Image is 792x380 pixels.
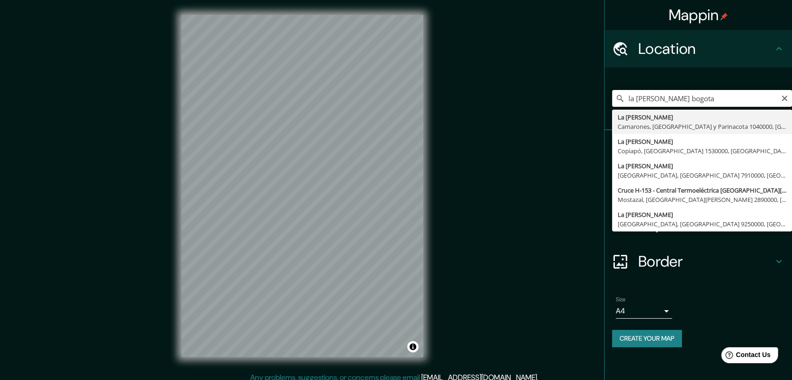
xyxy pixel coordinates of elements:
[638,215,773,233] h4: Layout
[638,39,773,58] h4: Location
[669,6,728,24] h4: Mappin
[618,161,786,171] div: La [PERSON_NAME]
[618,112,786,122] div: La [PERSON_NAME]
[612,330,682,347] button: Create your map
[618,210,786,219] div: La [PERSON_NAME]
[618,219,786,229] div: [GEOGRAPHIC_DATA], [GEOGRAPHIC_DATA] 9250000, [GEOGRAPHIC_DATA]
[618,137,786,146] div: La [PERSON_NAME]
[605,130,792,168] div: Pins
[618,146,786,156] div: Copiapó, [GEOGRAPHIC_DATA] 1530000, [GEOGRAPHIC_DATA]
[638,252,773,271] h4: Border
[618,186,786,195] div: Cruce H-153 - Central Termoeléctrica [GEOGRAPHIC_DATA][PERSON_NAME]
[618,195,786,204] div: Mostazal, [GEOGRAPHIC_DATA][PERSON_NAME] 2890000, [GEOGRAPHIC_DATA]
[616,304,672,319] div: A4
[181,15,423,357] canvas: Map
[720,13,728,20] img: pin-icon.png
[616,296,626,304] label: Size
[605,30,792,67] div: Location
[618,171,786,180] div: [GEOGRAPHIC_DATA], [GEOGRAPHIC_DATA] 7910000, [GEOGRAPHIC_DATA]
[781,93,788,102] button: Clear
[605,205,792,243] div: Layout
[605,168,792,205] div: Style
[618,122,786,131] div: Camarones, [GEOGRAPHIC_DATA] y Parinacota 1040000, [GEOGRAPHIC_DATA]
[709,343,782,370] iframe: Help widget launcher
[407,341,418,352] button: Toggle attribution
[612,90,792,107] input: Pick your city or area
[605,243,792,280] div: Border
